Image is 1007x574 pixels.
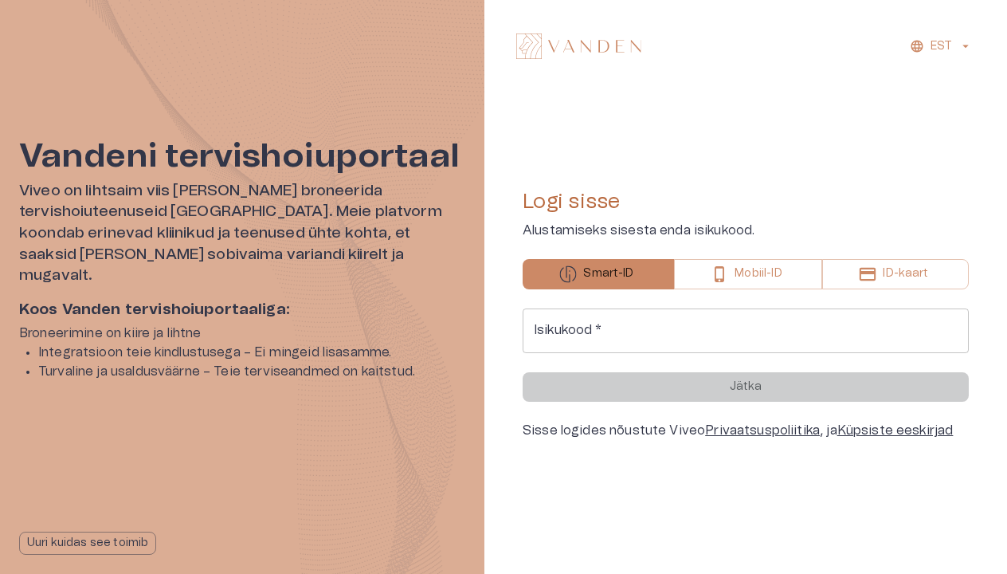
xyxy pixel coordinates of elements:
div: Sisse logides nõustute Viveo , ja [523,421,969,440]
iframe: Help widget launcher [883,501,1007,546]
p: ID-kaart [883,265,928,282]
button: EST [907,35,975,58]
button: ID-kaart [822,259,969,289]
p: Alustamiseks sisesta enda isikukood. [523,221,969,240]
button: Smart-ID [523,259,674,289]
p: Smart-ID [583,265,633,282]
p: Mobiil-ID [735,265,782,282]
p: Uuri kuidas see toimib [27,535,148,552]
button: Mobiil-ID [674,259,822,289]
p: EST [931,38,952,55]
button: Uuri kuidas see toimib [19,532,156,555]
img: Vanden logo [516,33,641,59]
a: Privaatsuspoliitika [705,424,820,437]
h4: Logi sisse [523,189,969,214]
a: Küpsiste eeskirjad [837,424,954,437]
